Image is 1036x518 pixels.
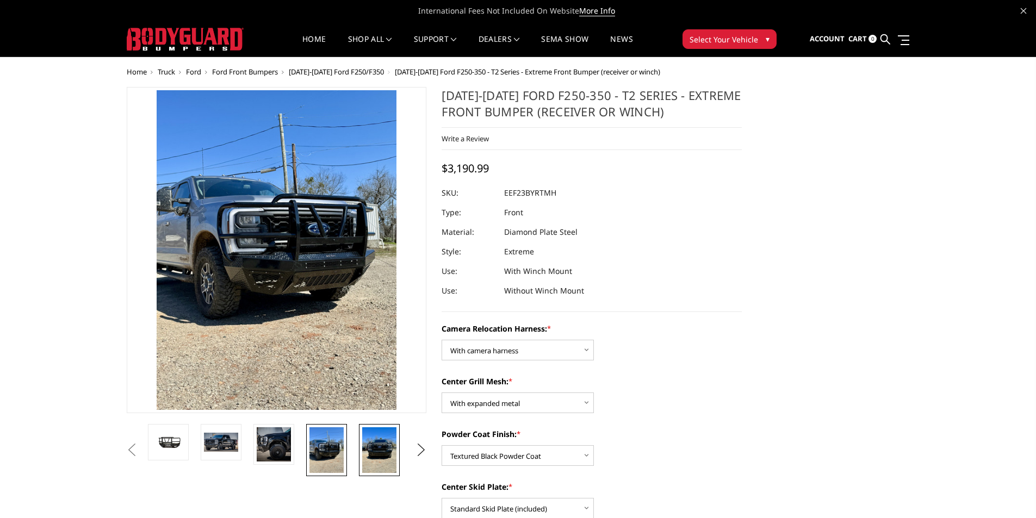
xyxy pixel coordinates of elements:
[690,34,758,45] span: Select Your Vehicle
[810,24,845,54] a: Account
[442,281,496,301] dt: Use:
[442,203,496,222] dt: Type:
[683,29,777,49] button: Select Your Vehicle
[442,222,496,242] dt: Material:
[257,427,291,461] img: 2023-2026 Ford F250-350 - T2 Series - Extreme Front Bumper (receiver or winch)
[442,87,742,128] h1: [DATE]-[DATE] Ford F250-350 - T2 Series - Extreme Front Bumper (receiver or winch)
[127,87,427,413] a: 2023-2026 Ford F250-350 - T2 Series - Extreme Front Bumper (receiver or winch)
[766,33,770,45] span: ▾
[204,433,238,451] img: 2023-2026 Ford F250-350 - T2 Series - Extreme Front Bumper (receiver or winch)
[348,35,392,57] a: shop all
[442,376,742,387] label: Center Grill Mesh:
[541,35,588,57] a: SEMA Show
[848,24,877,54] a: Cart 0
[127,28,244,51] img: BODYGUARD BUMPERS
[413,442,429,458] button: Next
[610,35,632,57] a: News
[309,427,344,473] img: 2023-2026 Ford F250-350 - T2 Series - Extreme Front Bumper (receiver or winch)
[442,428,742,440] label: Powder Coat Finish:
[442,481,742,492] label: Center Skid Plate:
[414,35,457,57] a: Support
[124,442,140,458] button: Previous
[504,281,584,301] dd: Without Winch Mount
[442,183,496,203] dt: SKU:
[442,242,496,261] dt: Style:
[504,183,556,203] dd: EEF23BYRTMH
[504,203,523,222] dd: Front
[504,261,572,281] dd: With Winch Mount
[186,67,201,77] a: Ford
[442,261,496,281] dt: Use:
[395,67,660,77] span: [DATE]-[DATE] Ford F250-350 - T2 Series - Extreme Front Bumper (receiver or winch)
[289,67,384,77] a: [DATE]-[DATE] Ford F250/F350
[442,161,489,176] span: $3,190.99
[158,67,175,77] a: Truck
[302,35,326,57] a: Home
[362,427,396,473] img: 2023-2026 Ford F250-350 - T2 Series - Extreme Front Bumper (receiver or winch)
[504,222,578,242] dd: Diamond Plate Steel
[868,35,877,43] span: 0
[442,134,489,143] a: Write a Review
[212,67,278,77] a: Ford Front Bumpers
[151,433,185,452] img: 2023-2026 Ford F250-350 - T2 Series - Extreme Front Bumper (receiver or winch)
[479,35,520,57] a: Dealers
[504,242,534,261] dd: Extreme
[848,34,867,43] span: Cart
[579,5,615,16] a: More Info
[442,323,742,334] label: Camera Relocation Harness:
[810,34,845,43] span: Account
[127,67,147,77] a: Home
